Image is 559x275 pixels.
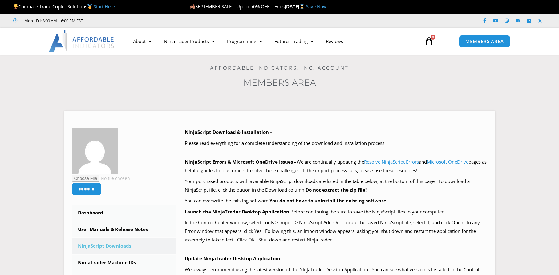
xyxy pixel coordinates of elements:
[14,4,18,9] img: 🏆
[72,221,176,237] a: User Manuals & Release Notes
[190,4,195,9] img: 🍂
[87,4,92,9] img: 🥇
[13,3,115,10] span: Compare Trade Copier Solutions
[243,77,316,88] a: Members Area
[427,159,468,165] a: Microsoft OneDrive
[185,208,488,216] p: Before continuing, be sure to save the NinjaScript files to your computer.
[185,159,297,165] b: NinjaScript Errors & Microsoft OneDrive Issues –
[306,3,327,10] a: Save Now
[465,39,504,44] span: MEMBERS AREA
[72,205,176,221] a: Dashboard
[23,17,83,24] span: Mon - Fri: 8:00 AM – 6:00 PM EST
[91,18,184,24] iframe: Customer reviews powered by Trustpilot
[210,65,349,71] a: Affordable Indicators, Inc. Account
[221,34,268,48] a: Programming
[306,187,367,193] b: Do not extract the zip file!
[415,32,443,50] a: 0
[459,35,510,48] a: MEMBERS AREA
[364,159,419,165] a: Resolve NinjaScript Errors
[127,34,158,48] a: About
[185,218,488,244] p: In the Control Center window, select Tools > Import > NinjaScript Add-On. Locate the saved NinjaS...
[185,129,273,135] b: NinjaScript Download & Installation –
[268,34,320,48] a: Futures Trading
[185,158,488,175] p: We are continually updating the and pages as helpful guides for customers to solve these challeng...
[49,30,115,52] img: LogoAI | Affordable Indicators – NinjaTrader
[285,3,306,10] strong: [DATE]
[185,197,488,205] p: You can overwrite the existing software.
[158,34,221,48] a: NinjaTrader Products
[127,34,418,48] nav: Menu
[269,197,387,204] b: You do not have to uninstall the existing software.
[300,4,304,9] img: ⌛
[190,3,285,10] span: SEPTEMBER SALE | Up To 50% OFF | Ends
[185,139,488,148] p: Please read everything for a complete understanding of the download and installation process.
[185,177,488,194] p: Your purchased products with available NinjaScript downloads are listed in the table below, at th...
[72,255,176,271] a: NinjaTrader Machine IDs
[431,35,435,40] span: 0
[94,3,115,10] a: Start Here
[185,209,290,215] b: Launch the NinjaTrader Desktop Application.
[72,128,118,174] img: 7b50af23bcb94cba35adaceb9091e95a75bc8bf98b26abe9b461a3562957dac3
[72,238,176,254] a: NinjaScript Downloads
[320,34,349,48] a: Reviews
[185,255,284,261] b: Update NinjaTrader Desktop Application –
